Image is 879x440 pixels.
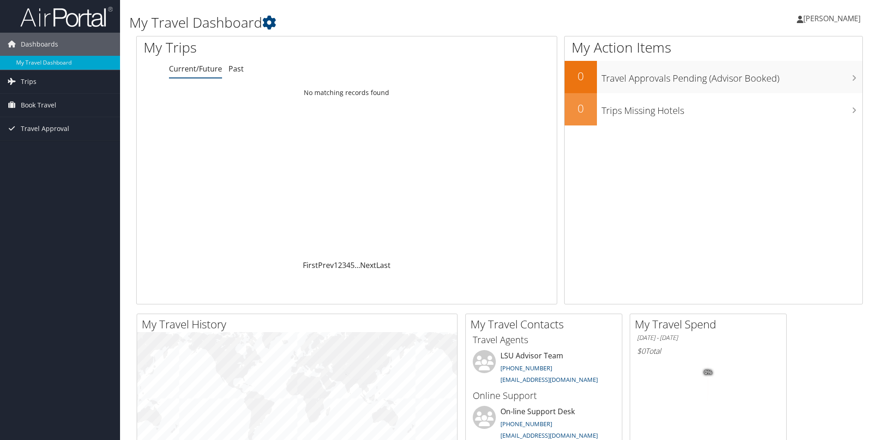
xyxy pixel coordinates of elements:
[473,333,615,346] h3: Travel Agents
[500,375,598,384] a: [EMAIL_ADDRESS][DOMAIN_NAME]
[229,64,244,74] a: Past
[144,38,375,57] h1: My Trips
[803,13,861,24] span: [PERSON_NAME]
[137,84,557,101] td: No matching records found
[565,68,597,84] h2: 0
[500,364,552,372] a: [PHONE_NUMBER]
[129,13,623,32] h1: My Travel Dashboard
[602,100,862,117] h3: Trips Missing Hotels
[21,94,56,117] span: Book Travel
[602,67,862,85] h3: Travel Approvals Pending (Advisor Booked)
[637,333,779,342] h6: [DATE] - [DATE]
[20,6,113,28] img: airportal-logo.png
[468,350,620,388] li: LSU Advisor Team
[342,260,346,270] a: 3
[635,316,786,332] h2: My Travel Spend
[704,370,712,375] tspan: 0%
[169,64,222,74] a: Current/Future
[376,260,391,270] a: Last
[334,260,338,270] a: 1
[565,93,862,125] a: 0Trips Missing Hotels
[797,5,870,32] a: [PERSON_NAME]
[346,260,350,270] a: 4
[565,38,862,57] h1: My Action Items
[500,431,598,440] a: [EMAIL_ADDRESS][DOMAIN_NAME]
[21,117,69,140] span: Travel Approval
[637,346,779,356] h6: Total
[565,61,862,93] a: 0Travel Approvals Pending (Advisor Booked)
[355,260,360,270] span: …
[21,33,58,56] span: Dashboards
[303,260,318,270] a: First
[637,346,645,356] span: $0
[565,101,597,116] h2: 0
[470,316,622,332] h2: My Travel Contacts
[500,420,552,428] a: [PHONE_NUMBER]
[318,260,334,270] a: Prev
[21,70,36,93] span: Trips
[473,389,615,402] h3: Online Support
[350,260,355,270] a: 5
[360,260,376,270] a: Next
[142,316,457,332] h2: My Travel History
[338,260,342,270] a: 2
